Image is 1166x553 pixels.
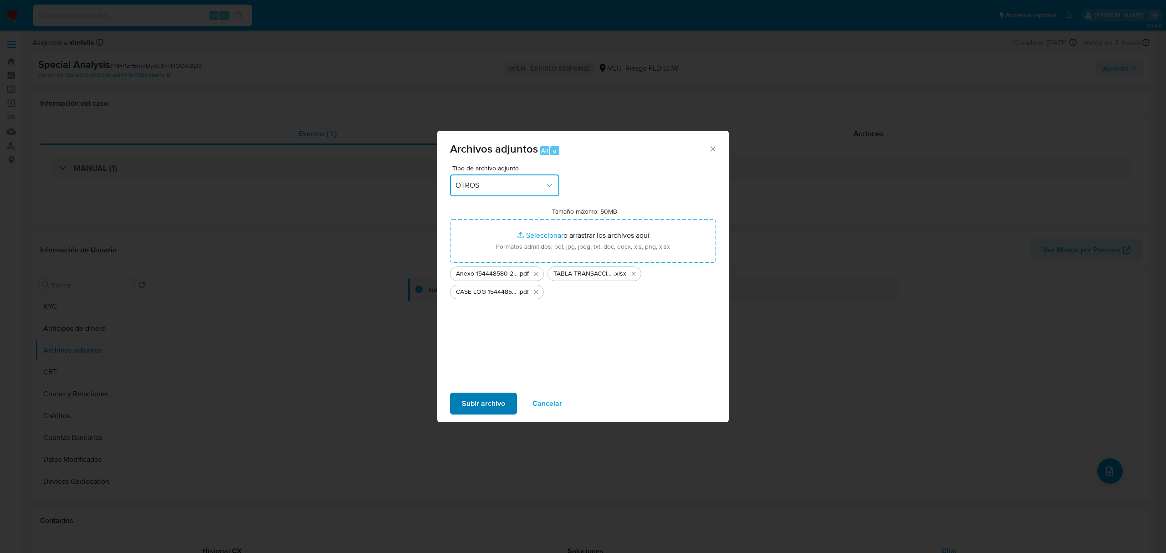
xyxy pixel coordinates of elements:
[532,394,562,414] span: Cancelar
[552,207,617,215] label: Tamaño máximo: 50MB
[518,269,529,278] span: .pdf
[518,287,529,297] span: .pdf
[553,146,556,155] span: a
[450,141,538,157] span: Archivos adjuntos
[456,269,518,278] span: Anexo 154448580 28_08_2025
[521,393,574,415] button: Cancelar
[450,393,517,415] button: Subir archivo
[450,174,559,196] button: OTROS
[541,146,548,155] span: Alt
[456,287,518,297] span: CASE LOG 154448580 28_08_2025 - NIVEL 1
[708,144,716,153] button: Cerrar
[452,165,562,171] span: Tipo de archivo adjunto
[628,268,639,279] button: Eliminar TABLA TRANSACCIONAL 154448580 28.08.2025.xlsx
[531,268,542,279] button: Eliminar Anexo 154448580 28_08_2025.pdf
[455,181,545,190] span: OTROS
[614,269,626,278] span: .xlsx
[450,263,716,299] ul: Archivos seleccionados
[553,269,614,278] span: TABLA TRANSACCIONAL 154448580 [DATE]
[462,394,505,414] span: Subir archivo
[531,287,542,297] button: Eliminar CASE LOG 154448580 28_08_2025 - NIVEL 1.pdf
